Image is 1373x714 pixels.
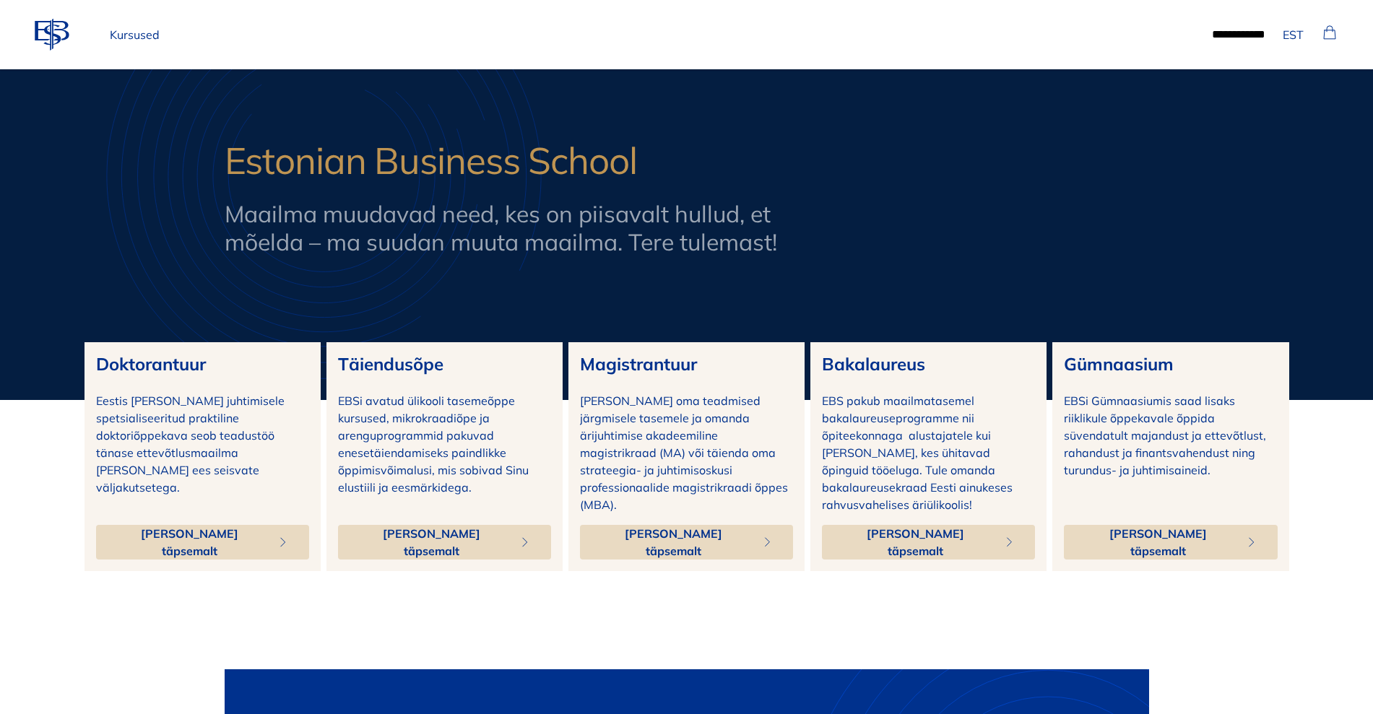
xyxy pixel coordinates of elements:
h3: Gümnaasium [1064,354,1277,375]
span: [PERSON_NAME] täpsemalt [113,525,267,560]
span: [PERSON_NAME] täpsemalt [355,525,508,560]
p: EBS pakub maailmatasemel bakalaureuseprogramme nii õpiteekonnaga alustajatele kui [PERSON_NAME], ... [822,392,1035,513]
span: [PERSON_NAME] täpsemalt [839,525,992,560]
button: [PERSON_NAME] täpsemalt [96,525,309,560]
button: [PERSON_NAME] täpsemalt [580,525,793,560]
p: EBSi Gümnaasiumis saad lisaks riiklikule õppekavale õppida süvendatult majandust ja ettevõtlust, ... [1064,392,1277,479]
p: EBSi avatud ülikooli tasemeõppe kursused, mikrokraadiõpe ja arenguprogrammid pakuvad enesetäienda... [338,392,551,496]
h3: Täiendusõpe [338,354,551,375]
h3: Doktorantuur [96,354,309,375]
span: [PERSON_NAME] täpsemalt [1081,525,1234,560]
h1: Estonian Business School [225,139,1149,183]
button: [PERSON_NAME] täpsemalt [338,525,551,560]
h3: Bakalaureus [822,354,1035,375]
p: [PERSON_NAME] oma teadmised järgmisele tasemele ja omanda ärijuhtimise akadeemiline magistrikraad... [580,392,793,513]
button: [PERSON_NAME] täpsemalt [1064,525,1277,560]
button: [PERSON_NAME] täpsemalt [822,525,1035,560]
span: [PERSON_NAME] täpsemalt [597,525,750,560]
h2: Maailma muudavad need, kes on piisavalt hullud, et mõelda – ma suudan muuta maailma. Tere tulemast! [225,200,839,256]
button: EST [1277,20,1309,49]
a: Kursused [104,20,165,49]
h3: Magistrantuur [580,354,793,375]
p: Eestis [PERSON_NAME] juhtimisele spetsialiseeritud praktiline doktoriõppekava seob teadustöö täna... [96,392,309,496]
